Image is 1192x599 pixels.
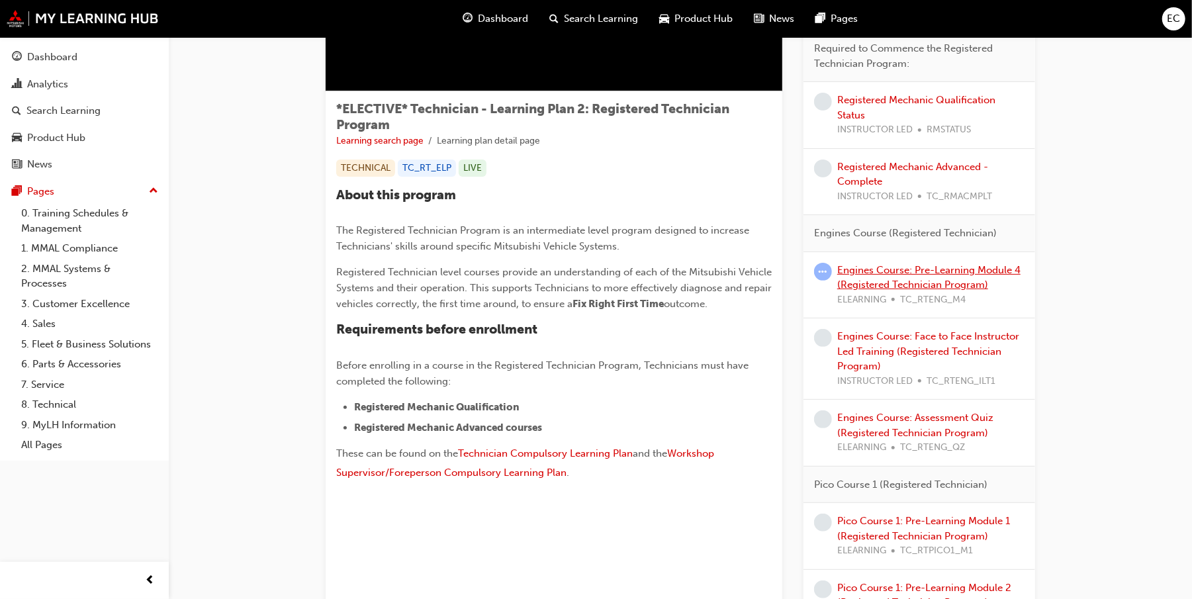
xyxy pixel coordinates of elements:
a: 1. MMAL Compliance [16,238,163,259]
span: Dashboard [479,11,529,26]
span: up-icon [149,183,158,200]
span: Pages [831,11,858,26]
a: News [5,152,163,177]
span: ELEARNING [837,293,886,308]
a: Learning search page [336,135,424,146]
div: Analytics [27,77,68,92]
span: . [567,467,569,479]
span: ELEARNING [837,543,886,559]
span: pages-icon [816,11,826,27]
div: LIVE [459,160,486,177]
div: Product Hub [27,130,85,146]
span: EC [1168,11,1181,26]
span: chart-icon [12,79,22,91]
button: EC [1162,7,1185,30]
a: Technician Compulsory Learning Plan [458,447,633,459]
a: search-iconSearch Learning [539,5,649,32]
span: INSTRUCTOR LED [837,189,913,205]
span: learningRecordVerb_NONE-icon [814,410,832,428]
button: DashboardAnalyticsSearch LearningProduct HubNews [5,42,163,179]
span: Registered Technician level courses provide an understanding of each of the Mitsubishi Vehicle Sy... [336,266,774,310]
a: Search Learning [5,99,163,123]
div: TC_RT_ELP [398,160,456,177]
a: All Pages [16,435,163,455]
span: TC_RTENG_ILT1 [927,374,995,389]
div: TECHNICAL [336,160,395,177]
a: 3. Customer Excellence [16,294,163,314]
span: TC_RTENG_M4 [900,293,966,308]
a: Product Hub [5,126,163,150]
span: INSTRUCTOR LED [837,374,913,389]
span: *ELECTIVE* Technician - Learning Plan 2: Registered Technician Program [336,101,729,132]
button: Pages [5,179,163,204]
span: Fix Right First Time [573,298,664,310]
span: News [770,11,795,26]
a: pages-iconPages [805,5,869,32]
a: Pico Course 1: Pre-Learning Module 1 (Registered Technician Program) [837,515,1010,542]
a: 5. Fleet & Business Solutions [16,334,163,355]
a: 0. Training Schedules & Management [16,203,163,238]
span: ELEARNING [837,440,886,455]
a: car-iconProduct Hub [649,5,744,32]
span: guage-icon [12,52,22,64]
span: outcome. [664,298,708,310]
span: About this program [336,187,456,203]
span: pages-icon [12,186,22,198]
li: Learning plan detail page [437,134,540,149]
a: Engines Course: Pre-Learning Module 4 (Registered Technician Program) [837,264,1021,291]
a: Dashboard [5,45,163,69]
a: 2. MMAL Systems & Processes [16,259,163,294]
span: search-icon [550,11,559,27]
span: Registered Mechanic Qualification [354,401,520,413]
div: Dashboard [27,50,77,65]
a: 6. Parts & Accessories [16,354,163,375]
span: learningRecordVerb_NONE-icon [814,329,832,347]
span: TC_RMACMPLT [927,189,992,205]
span: and the [633,447,667,459]
span: car-icon [12,132,22,144]
a: 4. Sales [16,314,163,334]
span: Product Hub [675,11,733,26]
span: news-icon [755,11,764,27]
span: Requirements before enrollment [336,322,537,337]
span: Search Learning [565,11,639,26]
a: news-iconNews [744,5,805,32]
span: Before enrolling in a course in the Registered Technician Program, Technicians must have complete... [336,359,751,387]
a: Engines Course: Assessment Quiz (Registered Technician Program) [837,412,993,439]
div: News [27,157,52,172]
span: RMSTATUS [927,122,971,138]
span: car-icon [660,11,670,27]
a: Registered Mechanic Advanced - Complete [837,161,988,188]
span: guage-icon [463,11,473,27]
span: Engines Course (Registered Technician) [814,226,997,241]
div: Search Learning [26,103,101,118]
span: learningRecordVerb_NONE-icon [814,514,832,531]
span: TC_RTENG_QZ [900,440,965,455]
span: prev-icon [146,573,156,589]
a: 7. Service [16,375,163,395]
a: 8. Technical [16,394,163,415]
span: learningRecordVerb_NONE-icon [814,580,832,598]
img: mmal [7,10,159,27]
a: Analytics [5,72,163,97]
span: The Registered Technician Program is an intermediate level program designed to increase Technicia... [336,224,752,252]
a: Registered Mechanic Qualification Status [837,94,995,121]
span: search-icon [12,105,21,117]
span: Pico Course 1 (Registered Technician) [814,477,987,492]
span: learningRecordVerb_NONE-icon [814,160,832,177]
span: learningRecordVerb_ATTEMPT-icon [814,263,832,281]
span: TC_RTPICO1_M1 [900,543,973,559]
span: INSTRUCTOR LED [837,122,913,138]
span: learningRecordVerb_NONE-icon [814,93,832,111]
span: Registered Mechanic Advanced courses [354,422,542,434]
span: These can be found on the [336,447,458,459]
span: news-icon [12,159,22,171]
a: Engines Course: Face to Face Instructor Led Training (Registered Technician Program) [837,330,1019,372]
div: Pages [27,184,54,199]
a: guage-iconDashboard [453,5,539,32]
span: Required to Commence the Registered Technician Program: [814,41,1014,71]
a: 9. MyLH Information [16,415,163,436]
